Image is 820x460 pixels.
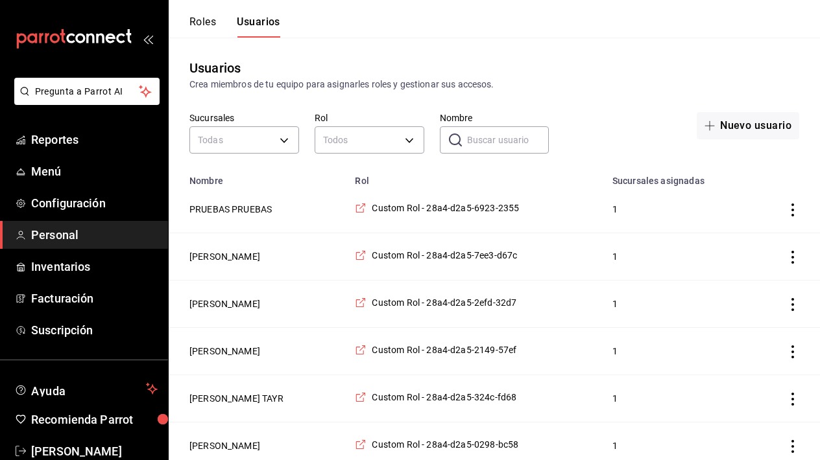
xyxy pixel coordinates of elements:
button: Pregunta a Parrot AI [14,78,160,105]
span: Facturación [31,290,158,307]
span: Menú [31,163,158,180]
span: 1 [612,250,737,263]
button: actions [786,393,799,406]
button: [PERSON_NAME] [189,345,260,358]
th: Nombre [169,168,347,186]
button: [PERSON_NAME] [189,250,260,263]
span: Inventarios [31,258,158,275]
input: Buscar usuario [467,127,549,153]
label: Nombre [440,113,549,122]
span: 1 [612,297,737,310]
button: open_drawer_menu [143,34,153,44]
a: Custom Rol - 28a4-d2a5-2149-57ef [355,343,516,356]
span: Recomienda Parrot [31,411,158,428]
label: Sucursales [189,113,299,122]
a: Custom Rol - 28a4-d2a5-6923-2355 [355,201,519,214]
a: Custom Rol - 28a4-d2a5-7ee3-d67c [355,249,517,262]
button: Roles [189,16,216,38]
span: 1 [612,345,737,358]
label: Rol [315,113,424,122]
button: Usuarios [237,16,280,38]
div: Todas [189,126,299,154]
button: actions [786,203,799,216]
span: [PERSON_NAME] [31,443,158,460]
th: Rol [347,168,604,186]
div: Usuarios [189,58,241,78]
button: actions [786,251,799,264]
button: PRUEBAS PRUEBAS [189,203,272,216]
a: Pregunta a Parrot AI [9,94,160,108]
span: Pregunta a Parrot AI [35,85,139,98]
button: actions [786,298,799,311]
th: Sucursales asignadas [605,168,753,186]
span: Personal [31,226,158,244]
span: Custom Rol - 28a4-d2a5-324c-fd68 [372,391,516,404]
span: Custom Rol - 28a4-d2a5-2149-57ef [372,343,516,356]
button: actions [786,440,799,453]
span: 1 [612,392,737,405]
div: Todos [315,126,424,154]
div: Crea miembros de tu equipo para asignarles roles y gestionar sus accesos. [189,78,799,91]
span: Ayuda [31,381,141,397]
span: Custom Rol - 28a4-d2a5-0298-bc58 [372,438,518,451]
a: Custom Rol - 28a4-d2a5-0298-bc58 [355,438,518,451]
span: 1 [612,439,737,452]
span: 1 [612,203,737,216]
span: Reportes [31,131,158,148]
div: navigation tabs [189,16,280,38]
button: [PERSON_NAME] [189,297,260,310]
span: Configuración [31,194,158,212]
span: Custom Rol - 28a4-d2a5-6923-2355 [372,201,519,214]
button: Nuevo usuario [697,112,799,139]
a: Custom Rol - 28a4-d2a5-324c-fd68 [355,391,516,404]
button: actions [786,345,799,358]
span: Custom Rol - 28a4-d2a5-2efd-32d7 [372,296,516,309]
span: Custom Rol - 28a4-d2a5-7ee3-d67c [372,249,517,262]
button: [PERSON_NAME] TAYR [189,392,283,405]
button: [PERSON_NAME] [189,439,260,452]
span: Suscripción [31,321,158,339]
a: Custom Rol - 28a4-d2a5-2efd-32d7 [355,296,516,309]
